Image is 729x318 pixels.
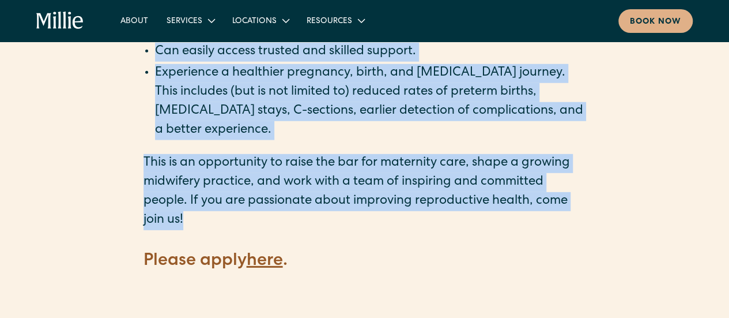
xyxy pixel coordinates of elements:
a: About [111,11,157,30]
div: Resources [297,11,373,30]
li: Experience a healthier pregnancy, birth, and [MEDICAL_DATA] journey. This includes (but is not li... [155,64,586,140]
strong: . [283,253,288,270]
div: Services [167,16,202,28]
a: Book now [618,9,693,33]
li: Can easily access trusted and skilled support. [155,43,586,62]
div: Locations [223,11,297,30]
div: Services [157,11,223,30]
a: here [247,253,283,270]
p: This is an opportunity to raise the bar for maternity care, shape a growing midwifery practice, a... [143,154,586,230]
p: ‍ [143,230,586,249]
strong: Please apply [143,253,247,270]
div: Book now [630,16,681,28]
div: Locations [232,16,277,28]
a: home [36,12,84,30]
div: Resources [307,16,352,28]
p: ‍ [143,274,586,293]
